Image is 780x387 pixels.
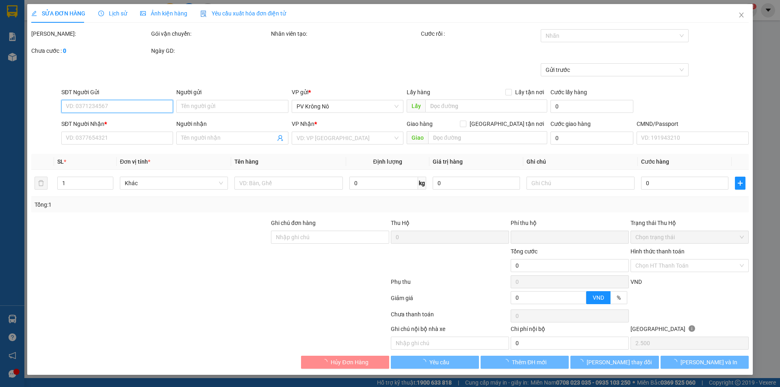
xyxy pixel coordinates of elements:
span: Yêu cầu xuất hóa đơn điện tử [200,10,286,17]
span: Giá trị hàng [433,158,463,165]
span: close [738,12,745,18]
span: Định lượng [373,158,402,165]
span: kg [418,177,426,190]
span: info-circle [689,325,695,332]
span: VND [630,279,642,285]
span: Giao [407,131,428,144]
div: Tổng: 1 [35,200,301,209]
span: Khác [125,177,223,189]
div: Ngày GD: [151,46,269,55]
span: Tên hàng [234,158,258,165]
div: Trạng thái Thu Hộ [630,218,749,227]
span: loading [672,359,680,365]
b: 0 [63,48,66,54]
span: [GEOGRAPHIC_DATA] tận nơi [466,119,547,128]
input: Cước giao hàng [550,132,633,145]
label: Ghi chú đơn hàng [271,220,316,226]
span: Chọn trạng thái [635,231,744,243]
span: loading [322,359,331,365]
span: loading [503,359,512,365]
span: [PERSON_NAME] và In [680,358,737,367]
span: [PERSON_NAME] thay đổi [587,358,652,367]
span: Tổng cước [511,248,537,255]
span: Gửi trước [546,64,684,76]
span: Hủy Đơn Hàng [331,358,368,367]
button: Close [730,4,753,27]
div: SĐT Người Nhận [61,119,173,128]
div: SĐT Người Gửi [61,88,173,97]
input: Dọc đường [428,131,547,144]
span: clock-circle [98,11,104,16]
div: CMND/Passport [637,119,748,128]
button: plus [735,177,745,190]
div: Chưa cước : [31,46,149,55]
span: edit [31,11,37,16]
div: Giảm giá [390,294,510,308]
span: Giao hàng [407,121,433,127]
button: Thêm ĐH mới [481,356,569,369]
span: picture [140,11,146,16]
label: Cước giao hàng [550,121,591,127]
button: Yêu cầu [391,356,479,369]
div: Gói vận chuyển: [151,29,269,38]
span: % [617,294,621,301]
div: Ghi chú nội bộ nhà xe [391,324,509,337]
span: PV Krông Nô [297,100,399,112]
span: Yêu cầu [429,358,449,367]
input: Nhập ghi chú [391,337,509,350]
label: Cước lấy hàng [550,89,587,95]
span: SỬA ĐƠN HÀNG [31,10,85,17]
button: Hủy Đơn Hàng [301,356,389,369]
span: Ảnh kiện hàng [140,10,187,17]
div: Phí thu hộ [511,218,629,231]
span: Đơn vị tính [120,158,150,165]
th: Ghi chú [523,154,638,170]
div: Chi phí nội bộ [511,324,629,337]
span: Cước hàng [641,158,669,165]
input: Cước lấy hàng [550,100,633,113]
span: loading [578,359,587,365]
div: Cước rồi : [421,29,539,38]
img: icon [200,11,207,17]
input: VD: Bàn, Ghế [234,177,342,190]
div: Người gửi [176,88,288,97]
span: loading [420,359,429,365]
span: Lấy tận nơi [512,88,547,97]
div: Chưa thanh toán [390,310,510,324]
span: Lấy [407,99,425,112]
span: SL [57,158,64,165]
div: Nhân viên tạo: [271,29,419,38]
div: Phụ thu [390,277,510,292]
span: Lấy hàng [407,89,430,95]
span: VP Nhận [292,121,314,127]
span: Thu Hộ [391,220,409,226]
input: Dọc đường [425,99,547,112]
button: [PERSON_NAME] thay đổi [570,356,659,369]
span: user-add [277,135,284,141]
div: [PERSON_NAME]: [31,29,149,38]
span: Lịch sử [98,10,127,17]
label: Hình thức thanh toán [630,248,685,255]
input: Ghi chú đơn hàng [271,231,389,244]
input: Ghi Chú [526,177,635,190]
div: VP gửi [292,88,403,97]
button: delete [35,177,48,190]
button: [PERSON_NAME] và In [661,356,749,369]
span: Thêm ĐH mới [512,358,546,367]
span: plus [735,180,745,186]
span: VND [593,294,604,301]
div: [GEOGRAPHIC_DATA] [630,324,749,337]
div: Người nhận [176,119,288,128]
